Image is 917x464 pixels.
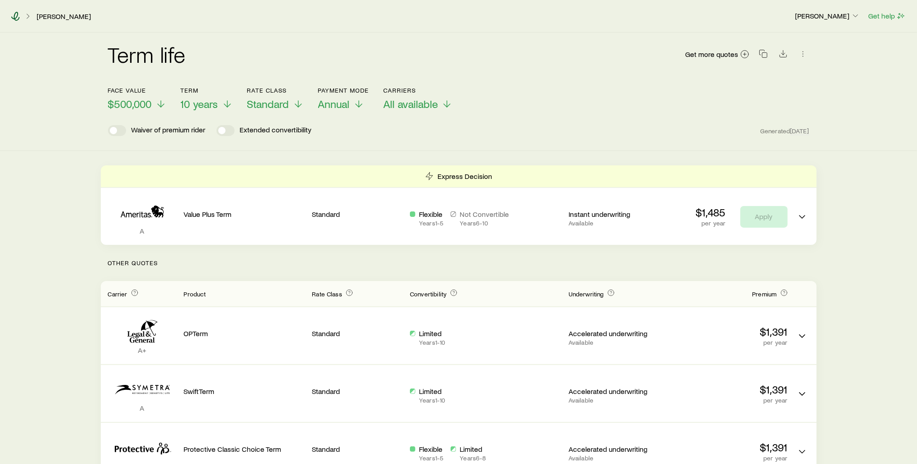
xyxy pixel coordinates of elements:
p: Years 6 - 8 [460,455,486,462]
p: Accelerated underwriting [569,387,659,396]
p: Face value [108,87,166,94]
p: $1,391 [667,325,788,338]
p: Standard [312,445,403,454]
span: Generated [760,127,809,135]
button: CarriersAll available [383,87,452,111]
p: Other Quotes [101,245,817,281]
span: Carrier [108,290,127,298]
p: Accelerated underwriting [569,445,659,454]
p: Years 1 - 10 [419,339,445,346]
p: Standard [312,387,403,396]
a: Download CSV [777,51,790,60]
span: Get more quotes [686,51,738,58]
button: Get help [868,11,906,21]
a: [PERSON_NAME] [36,12,91,21]
span: [DATE] [790,127,809,135]
p: A [108,403,177,412]
p: per year [667,339,788,346]
p: Years 1 - 10 [419,397,445,404]
button: Face value$500,000 [108,87,166,111]
p: Accelerated underwriting [569,329,659,338]
p: SwiftTerm [184,387,305,396]
button: [PERSON_NAME] [795,11,861,22]
p: Available [569,455,659,462]
span: Underwriting [569,290,604,298]
div: Term quotes [101,165,817,245]
p: Limited [419,387,445,396]
p: $1,485 [696,206,726,219]
p: per year [667,397,788,404]
button: Term10 years [181,87,233,111]
p: Flexible [419,445,443,454]
p: Years 6 - 10 [460,220,509,227]
h2: Term life [108,43,186,65]
span: Product [184,290,206,298]
span: Premium [752,290,776,298]
p: A+ [108,346,177,355]
span: Convertibility [410,290,447,298]
span: Rate Class [312,290,342,298]
p: Available [569,397,659,404]
p: Years 1 - 5 [419,455,443,462]
p: Limited [419,329,445,338]
p: per year [667,455,788,462]
p: OPTerm [184,329,305,338]
p: Protective Classic Choice Term [184,445,305,454]
p: Instant underwriting [569,210,659,219]
span: 10 years [181,98,218,110]
p: Waiver of premium rider [132,125,206,136]
p: Available [569,339,659,346]
p: per year [696,220,726,227]
button: Payment ModeAnnual [318,87,369,111]
span: Standard [247,98,289,110]
p: Extended convertibility [240,125,312,136]
p: Value Plus Term [184,210,305,219]
p: Payment Mode [318,87,369,94]
p: Not Convertible [460,210,509,219]
p: Carriers [383,87,452,94]
p: Express Decision [437,172,492,181]
button: Rate ClassStandard [247,87,304,111]
a: Get more quotes [685,49,750,60]
p: $1,391 [667,383,788,396]
p: Rate Class [247,87,304,94]
span: $500,000 [108,98,152,110]
span: All available [383,98,438,110]
p: Standard [312,329,403,338]
p: Available [569,220,659,227]
p: Years 1 - 5 [419,220,443,227]
p: [PERSON_NAME] [795,11,860,20]
p: Flexible [419,210,443,219]
p: $1,391 [667,441,788,454]
p: Term [181,87,233,94]
span: Annual [318,98,350,110]
p: Standard [312,210,403,219]
p: Limited [460,445,486,454]
p: A [108,226,177,235]
button: Apply [740,206,788,228]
